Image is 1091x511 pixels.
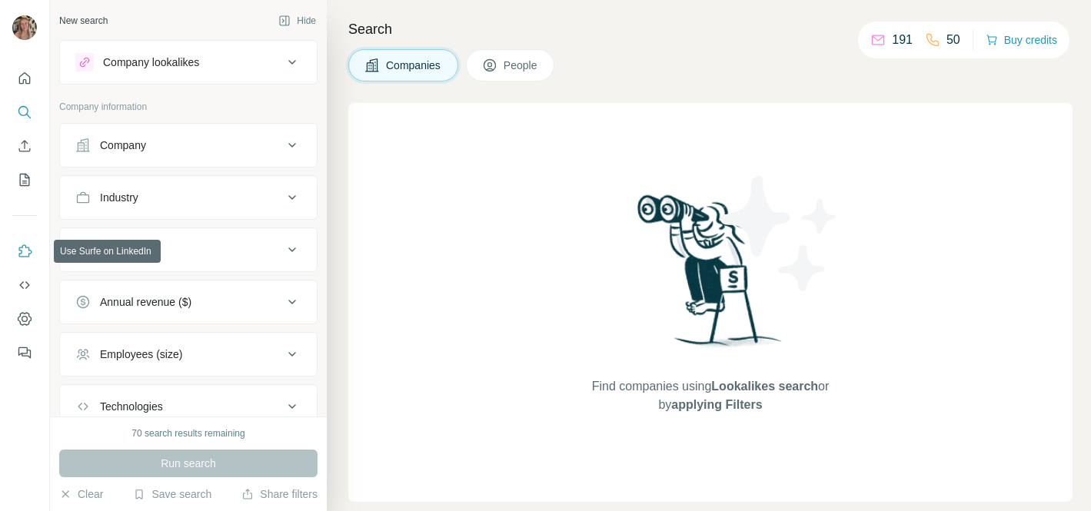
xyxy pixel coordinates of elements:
button: Annual revenue ($) [60,284,317,320]
div: HQ location [100,242,156,257]
div: Technologies [100,399,163,414]
button: Feedback [12,339,37,367]
div: Employees (size) [100,347,182,362]
button: Buy credits [986,29,1057,51]
button: Company [60,127,317,164]
span: Lookalikes search [711,380,818,393]
div: 70 search results remaining [131,426,244,440]
button: Use Surfe on LinkedIn [12,237,37,265]
div: Company lookalikes [103,55,199,70]
div: Annual revenue ($) [100,294,191,310]
button: Enrich CSV [12,132,37,160]
button: Save search [133,486,211,502]
img: Surfe Illustration - Woman searching with binoculars [630,191,790,362]
button: Share filters [241,486,318,502]
button: Employees (size) [60,336,317,373]
button: Search [12,98,37,126]
button: My lists [12,166,37,194]
img: Surfe Illustration - Stars [710,164,849,303]
button: Hide [268,9,327,32]
div: Company [100,138,146,153]
button: Dashboard [12,305,37,333]
h4: Search [348,18,1073,40]
p: 191 [892,31,913,49]
p: Company information [59,100,318,114]
button: Company lookalikes [60,44,317,81]
button: Use Surfe API [12,271,37,299]
p: 50 [946,31,960,49]
button: Clear [59,486,103,502]
button: Quick start [12,65,37,92]
button: HQ location [60,231,317,268]
span: People [504,58,539,73]
button: Technologies [60,388,317,425]
span: applying Filters [671,398,762,411]
span: Companies [386,58,442,73]
button: Industry [60,179,317,216]
div: Industry [100,190,138,205]
div: New search [59,14,108,28]
img: Avatar [12,15,37,40]
span: Find companies using or by [587,377,833,414]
